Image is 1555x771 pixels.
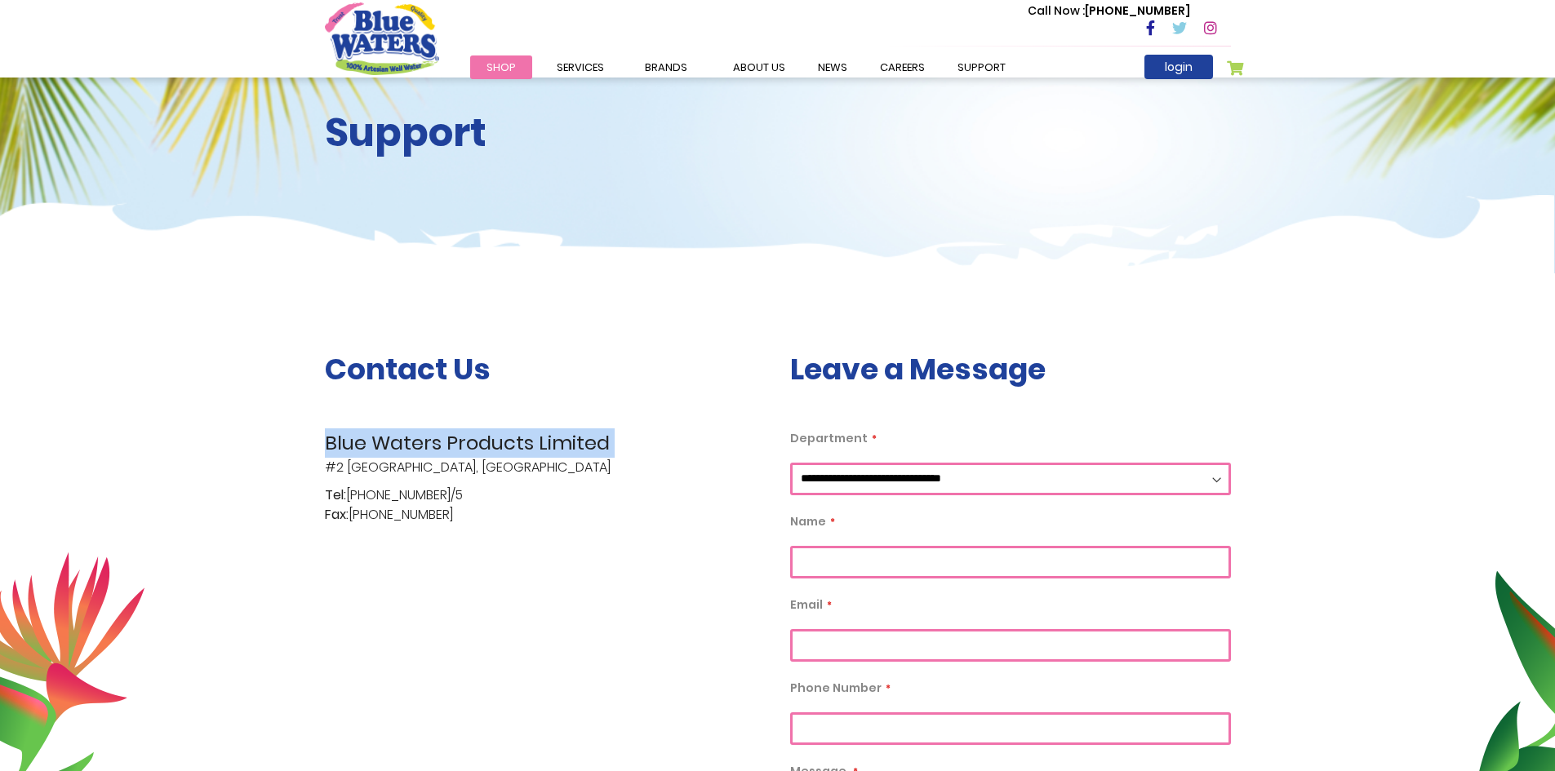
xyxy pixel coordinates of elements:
[790,680,882,696] span: Phone Number
[486,60,516,75] span: Shop
[325,485,766,525] p: [PHONE_NUMBER]/5 [PHONE_NUMBER]
[645,60,687,75] span: Brands
[1144,55,1213,79] a: login
[1028,2,1085,19] span: Call Now :
[325,109,766,157] h2: Support
[325,2,439,74] a: store logo
[790,513,826,530] span: Name
[325,505,349,525] span: Fax:
[790,352,1231,387] h3: Leave a Message
[864,55,941,79] a: careers
[717,55,802,79] a: about us
[325,428,766,458] span: Blue Waters Products Limited
[557,60,604,75] span: Services
[325,485,346,505] span: Tel:
[790,596,823,613] span: Email
[325,352,766,387] h3: Contact Us
[1028,2,1190,20] p: [PHONE_NUMBER]
[790,430,868,446] span: Department
[941,55,1022,79] a: support
[325,428,766,477] p: #2 [GEOGRAPHIC_DATA], [GEOGRAPHIC_DATA]
[802,55,864,79] a: News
